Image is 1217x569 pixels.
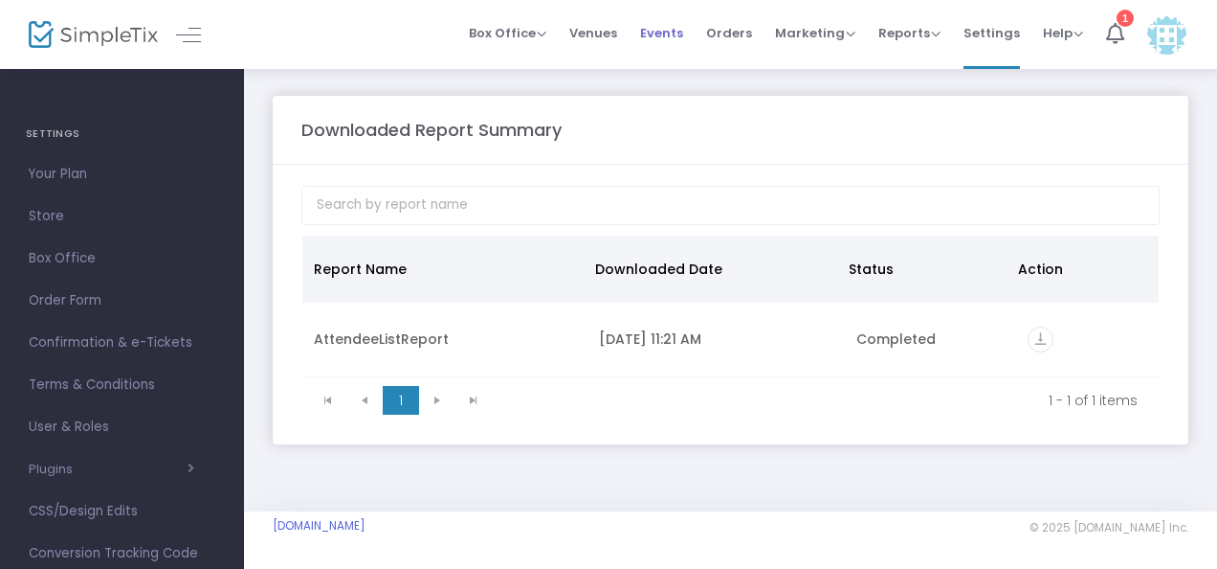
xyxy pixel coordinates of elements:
div: Completed [856,330,1005,349]
div: 1 [1117,10,1134,27]
span: Conversion Tracking Code [29,541,215,566]
span: Store [29,204,215,229]
span: Your Plan [29,162,215,187]
i: vertical_align_bottom [1028,327,1053,353]
th: Report Name [302,236,584,303]
h4: SETTINGS [26,115,218,153]
div: https://go.SimpleTix.com/4i5gm [1028,327,1147,353]
span: Orders [706,9,752,57]
span: Marketing [775,24,855,42]
span: User & Roles [29,415,215,440]
span: Help [1043,24,1083,42]
span: Order Form [29,288,215,313]
span: Confirmation & e-Tickets [29,330,215,355]
a: [DOMAIN_NAME] [273,518,365,534]
span: © 2025 [DOMAIN_NAME] Inc. [1029,520,1188,535]
span: Box Office [469,24,546,42]
button: Plugins [29,462,194,477]
th: Action [1007,236,1147,303]
span: Box Office [29,246,215,271]
span: Terms & Conditions [29,373,215,398]
span: Events [640,9,683,57]
span: Settings [963,9,1020,57]
span: Reports [878,24,940,42]
div: Data table [302,236,1159,377]
m-panel-title: Downloaded Report Summary [301,117,562,143]
a: vertical_align_bottom [1028,332,1053,352]
th: Status [837,236,1007,303]
kendo-pager-info: 1 - 1 of 1 items [505,391,1138,410]
input: Search by report name [301,186,1160,225]
span: Page 1 [383,386,419,415]
div: 9/19/2025 11:21 AM [599,330,833,349]
th: Downloaded Date [584,236,837,303]
span: Venues [569,9,617,57]
div: AttendeeListReport [314,330,576,349]
span: CSS/Design Edits [29,499,215,524]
